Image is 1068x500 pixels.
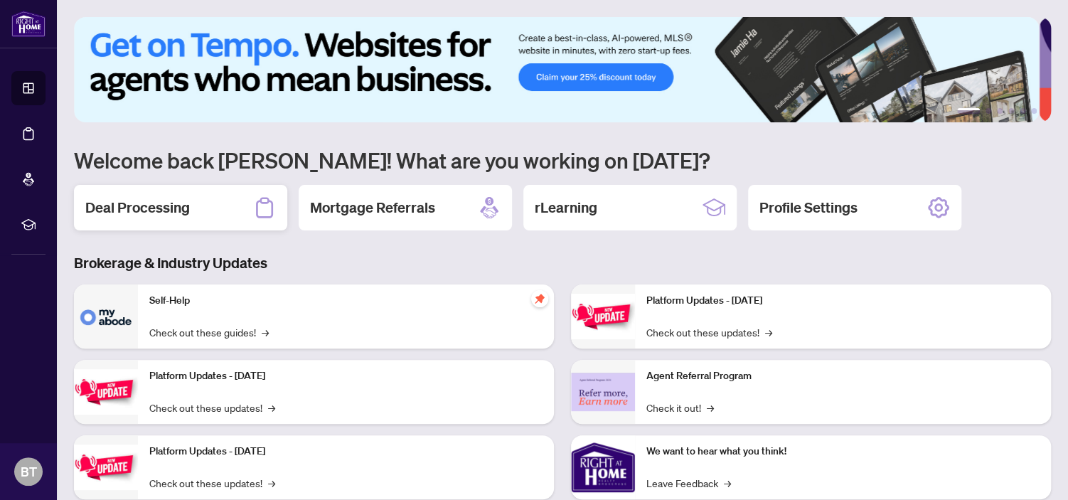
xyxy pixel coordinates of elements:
button: 1 [957,108,980,114]
button: 2 [986,108,991,114]
p: Self-Help [149,293,543,309]
img: Platform Updates - June 23, 2025 [571,294,635,339]
img: Self-Help [74,284,138,349]
h1: Welcome back [PERSON_NAME]! What are you working on [DATE]? [74,147,1051,174]
img: logo [11,11,46,37]
span: → [707,400,714,415]
h2: rLearning [535,198,597,218]
button: 5 [1020,108,1025,114]
a: Check it out!→ [646,400,714,415]
a: Check out these updates!→ [646,324,772,340]
h2: Deal Processing [85,198,190,218]
span: → [765,324,772,340]
button: Open asap [1011,450,1054,493]
button: 4 [1008,108,1014,114]
span: → [724,475,731,491]
a: Check out these guides!→ [149,324,269,340]
span: → [268,475,275,491]
img: Platform Updates - September 16, 2025 [74,369,138,414]
button: 6 [1031,108,1037,114]
h2: Profile Settings [759,198,858,218]
h2: Mortgage Referrals [310,198,435,218]
p: Platform Updates - [DATE] [149,368,543,384]
h3: Brokerage & Industry Updates [74,253,1051,273]
span: BT [21,462,37,482]
a: Check out these updates!→ [149,400,275,415]
span: → [268,400,275,415]
p: We want to hear what you think! [646,444,1040,459]
a: Leave Feedback→ [646,475,731,491]
img: Platform Updates - July 21, 2025 [74,445,138,489]
span: → [262,324,269,340]
p: Platform Updates - [DATE] [149,444,543,459]
p: Platform Updates - [DATE] [646,293,1040,309]
button: 3 [997,108,1003,114]
img: Slide 0 [74,17,1039,122]
img: We want to hear what you think! [571,435,635,499]
span: pushpin [531,290,548,307]
p: Agent Referral Program [646,368,1040,384]
img: Agent Referral Program [571,373,635,412]
a: Check out these updates!→ [149,475,275,491]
